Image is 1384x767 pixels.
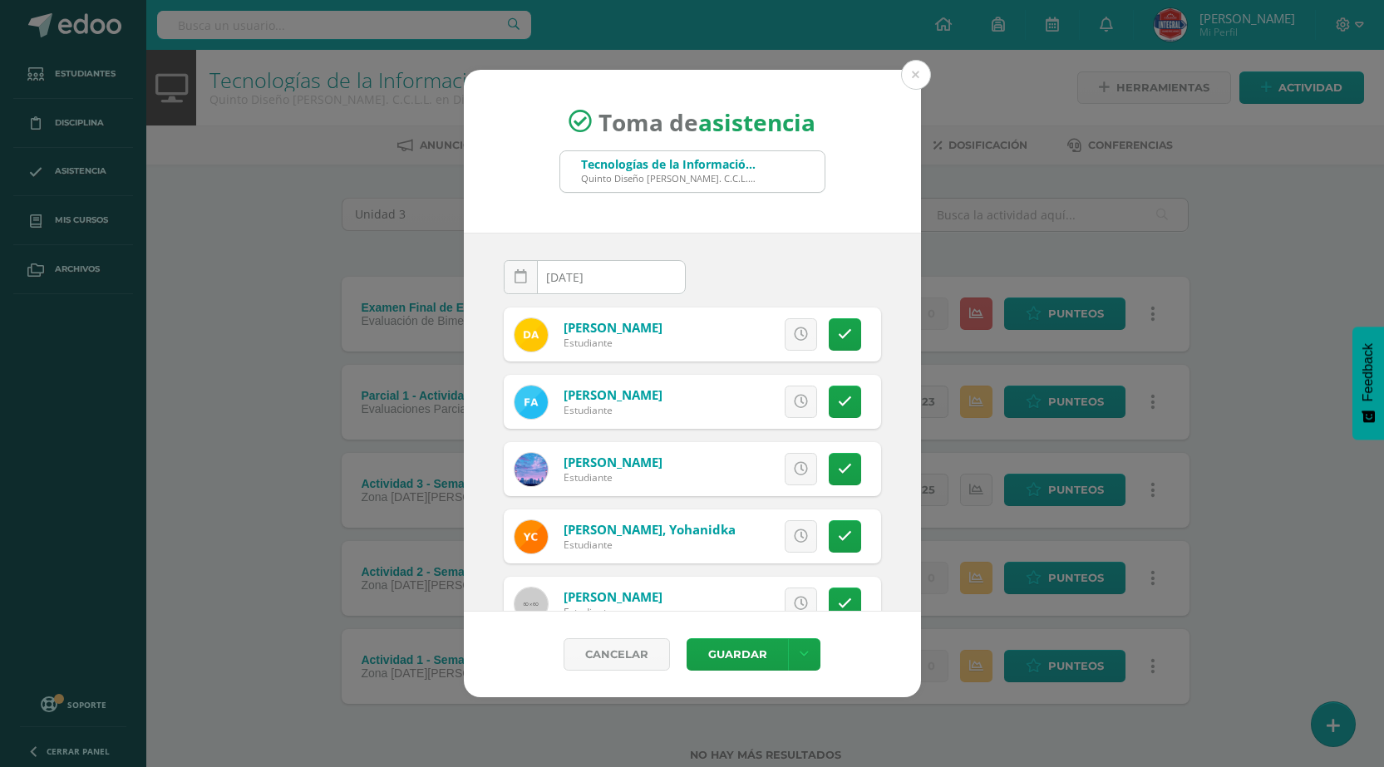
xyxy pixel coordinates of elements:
[1361,343,1376,401] span: Feedback
[581,156,756,172] div: Tecnologías de la Información y la Comunicación
[564,521,736,538] a: [PERSON_NAME], Yohanidka
[515,386,548,419] img: 72d4f50f69e2ca23918a324252641aba.png
[564,638,670,671] a: Cancelar
[1352,327,1384,440] button: Feedback - Mostrar encuesta
[505,261,685,293] input: Fecha de Inasistencia
[564,605,662,619] div: Estudiante
[564,454,662,470] a: [PERSON_NAME]
[581,172,756,184] div: Quinto Diseño [PERSON_NAME]. C.C.L.L. en Diseño "A"
[564,403,662,417] div: Estudiante
[706,521,751,552] span: Excusa
[564,470,662,484] div: Estudiante
[564,386,662,403] a: [PERSON_NAME]
[687,638,788,671] button: Guardar
[698,106,815,137] strong: asistencia
[564,336,662,350] div: Estudiante
[515,453,548,486] img: 1fdfc259ec89c2da05b73f1b699d1a40.png
[515,318,548,352] img: 9b5cd55a7d6e2e220afafaaac7bc5856.png
[564,538,736,552] div: Estudiante
[706,319,751,350] span: Excusa
[598,106,815,137] span: Toma de
[706,386,751,417] span: Excusa
[560,151,825,192] input: Busca un grado o sección aquí...
[901,60,931,90] button: Close (Esc)
[515,588,548,621] img: 60x60
[564,588,662,605] a: [PERSON_NAME]
[706,454,751,484] span: Excusa
[564,319,662,336] a: [PERSON_NAME]
[515,520,548,553] img: a1a1f759bd29d39c4edeb3ebfe4649c0.png
[706,588,751,619] span: Excusa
